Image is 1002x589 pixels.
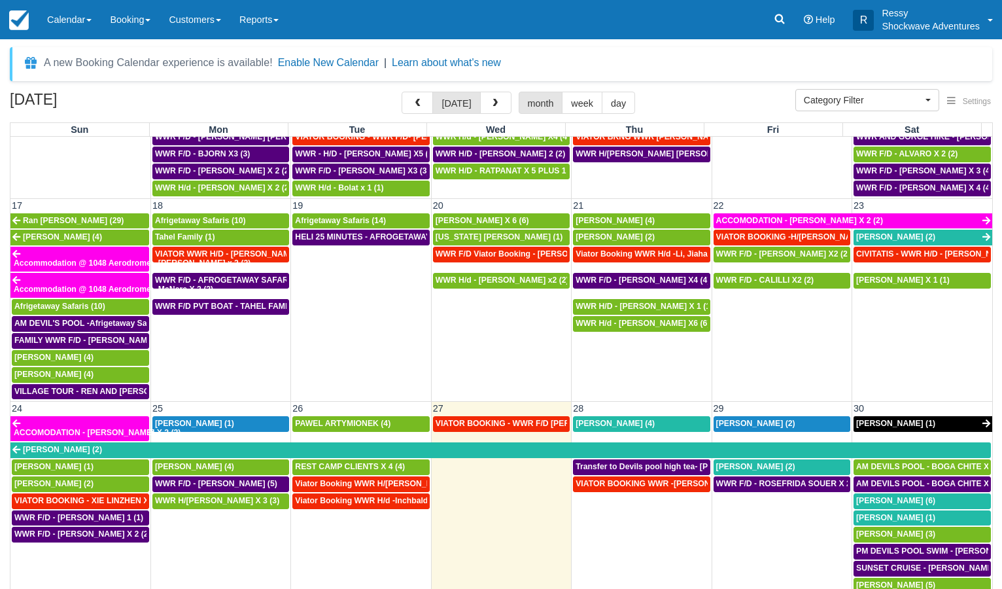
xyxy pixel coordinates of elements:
[155,249,317,259] span: VIATOR WWR H/D - [PERSON_NAME] 3 (3)
[291,200,304,211] span: 19
[152,476,289,492] a: WWR F/D - [PERSON_NAME] (5)
[152,147,289,162] a: WWR F/D - BJORN X3 (3)
[14,370,94,379] span: [PERSON_NAME] (4)
[854,476,991,492] a: AM DEVILS POOL - BOGA CHITE X 1 (1)
[10,442,991,458] a: [PERSON_NAME] (2)
[852,200,865,211] span: 23
[436,249,629,259] span: WWR F/D Viator Booking - [PERSON_NAME] X1 (1)
[152,130,289,145] a: WWR F/D - [PERSON_NAME] [PERSON_NAME] X1 (1)
[10,230,149,245] a: [PERSON_NAME] (4)
[295,166,429,175] span: WWR F/D - [PERSON_NAME] X3 (3)
[573,130,710,145] a: VIATOR BKNG WWR [PERSON_NAME] 2 (1)
[854,273,991,289] a: [PERSON_NAME] X 1 (1)
[9,10,29,30] img: checkfront-main-nav-mini-logo.png
[576,149,769,158] span: WWR H/[PERSON_NAME] [PERSON_NAME] X 4 (4)
[854,230,992,245] a: [PERSON_NAME] (2)
[716,249,850,259] span: WWR F/D - [PERSON_NAME] X2 (2)
[854,147,991,162] a: WWR F/D - ALVARO X 2 (2)
[292,493,429,509] a: Viator Booking WWR H/d -Inchbald [PERSON_NAME] X 4 (4)
[152,230,289,245] a: Tahel Family (1)
[23,232,102,241] span: [PERSON_NAME] (4)
[714,273,850,289] a: WWR F/D - CALILLI X2 (2)
[12,367,149,383] a: [PERSON_NAME] (4)
[573,299,710,315] a: WWR H/D - [PERSON_NAME] X 1 (1)
[44,55,273,71] div: A new Booking Calendar experience is available!
[292,416,429,432] a: PAWEL ARTYMIONEK (4)
[436,132,570,141] span: WWR H/d - [PERSON_NAME] X4 (4)
[436,419,644,428] span: VIATOR BOOKING - WWR F/D [PERSON_NAME] X 2 (3)
[295,183,383,192] span: WWR H/d - Bolat x 1 (1)
[12,459,149,475] a: [PERSON_NAME] (1)
[14,462,94,471] span: [PERSON_NAME] (1)
[155,419,234,428] span: [PERSON_NAME] (1)
[14,428,181,437] span: ACCOMODATION - [PERSON_NAME] X 2 (2)
[433,213,570,229] a: [PERSON_NAME] X 6 (6)
[856,183,993,192] span: WWR F/D - [PERSON_NAME] X 4 (4)
[856,496,935,505] span: [PERSON_NAME] (6)
[152,181,289,196] a: WWR H/d - [PERSON_NAME] X 2 (2)
[295,149,435,158] span: WWR - H/D - [PERSON_NAME] X5 (5)
[714,213,992,229] a: ACCOMODATION - [PERSON_NAME] X 2 (2)
[856,232,935,241] span: [PERSON_NAME] (2)
[882,7,980,20] p: Ressy
[519,92,563,114] button: month
[854,510,991,526] a: [PERSON_NAME] (1)
[714,476,850,492] a: WWR F/D - ROSEFRIDA SOUER X 2 (2)
[804,15,813,24] i: Help
[576,419,655,428] span: [PERSON_NAME] (4)
[573,147,710,162] a: WWR H/[PERSON_NAME] [PERSON_NAME] X 4 (4)
[714,416,850,432] a: [PERSON_NAME] (2)
[433,147,570,162] a: WWR H/D - [PERSON_NAME] 2 (2)
[292,147,429,162] a: WWR - H/D - [PERSON_NAME] X5 (5)
[854,561,991,577] a: SUNSET CRUISE - [PERSON_NAME] X1 (5)
[854,493,991,509] a: [PERSON_NAME] (6)
[576,462,791,471] span: Transfer to Devils pool high tea- [PERSON_NAME] X4 (4)
[10,273,149,298] a: Accommodation @ 1048 Aerodrome - MaNare X 2 (2)
[436,149,565,158] span: WWR H/D - [PERSON_NAME] 2 (2)
[14,387,211,396] span: VILLAGE TOUR - REN AND [PERSON_NAME] X4 (4)
[14,513,143,522] span: WWR F/D - [PERSON_NAME] 1 (1)
[384,57,387,68] span: |
[573,459,710,475] a: Transfer to Devils pool high tea- [PERSON_NAME] X4 (4)
[816,14,835,25] span: Help
[10,213,149,229] a: Ran [PERSON_NAME] (29)
[716,216,883,225] span: ACCOMODATION - [PERSON_NAME] X 2 (2)
[854,544,991,560] a: PM DEVILS POOL SWIM - [PERSON_NAME] X 2 (2)
[626,124,643,135] span: Thu
[433,130,570,145] a: WWR H/d - [PERSON_NAME] X4 (4)
[278,56,379,69] button: Enable New Calendar
[155,496,279,505] span: WWR H/[PERSON_NAME] X 3 (3)
[12,527,149,543] a: WWR F/D - [PERSON_NAME] X 2 (2)
[436,216,529,225] span: [PERSON_NAME] X 6 (6)
[573,273,710,289] a: WWR F/D - [PERSON_NAME] X4 (4)
[12,476,149,492] a: [PERSON_NAME] (2)
[152,493,289,509] a: WWR H/[PERSON_NAME] X 3 (3)
[14,259,250,268] span: Accommodation @ 1048 Aerodrome - [PERSON_NAME] x 2 (2)
[854,181,991,196] a: WWR F/D - [PERSON_NAME] X 4 (4)
[572,403,585,414] span: 28
[14,336,179,345] span: FAMILY WWR F/D - [PERSON_NAME] X4 (4)
[712,403,725,414] span: 29
[152,273,289,289] a: WWR F/D - AFROGETAWAY SAFARIS X5 (5)
[432,403,445,414] span: 27
[856,149,958,158] span: WWR F/D - ALVARO X 2 (2)
[295,496,523,505] span: Viator Booking WWR H/d -Inchbald [PERSON_NAME] X 4 (4)
[576,232,655,241] span: [PERSON_NAME] (2)
[436,166,578,175] span: WWR H/D - RATPANAT X 5 PLUS 1 (5)
[295,132,499,141] span: VIATOR BOOKING - WWR F/D- [PERSON_NAME] 2 (2)
[716,419,795,428] span: [PERSON_NAME] (2)
[795,89,939,111] button: Category Filter
[436,232,563,241] span: [US_STATE] [PERSON_NAME] (1)
[714,230,850,245] a: VIATOR BOOKING -H/[PERSON_NAME] X 4 (4)
[576,132,742,141] span: VIATOR BKNG WWR [PERSON_NAME] 2 (1)
[714,247,850,262] a: WWR F/D - [PERSON_NAME] X2 (2)
[854,247,991,262] a: CIVITATIS - WWR H/D - [PERSON_NAME] Bigas X 12 (12)
[576,479,765,488] span: VIATOR BOOKING WWR -[PERSON_NAME] X2 (2)
[572,200,585,211] span: 21
[573,476,710,492] a: VIATOR BOOKING WWR -[PERSON_NAME] X2 (2)
[10,247,149,272] a: Accommodation @ 1048 Aerodrome - [PERSON_NAME] x 2 (2)
[155,166,292,175] span: WWR F/D - [PERSON_NAME] X 2 (2)
[573,316,710,332] a: WWR H/d - [PERSON_NAME] X6 (6)
[433,247,570,262] a: WWR F/D Viator Booking - [PERSON_NAME] X1 (1)
[852,403,865,414] span: 30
